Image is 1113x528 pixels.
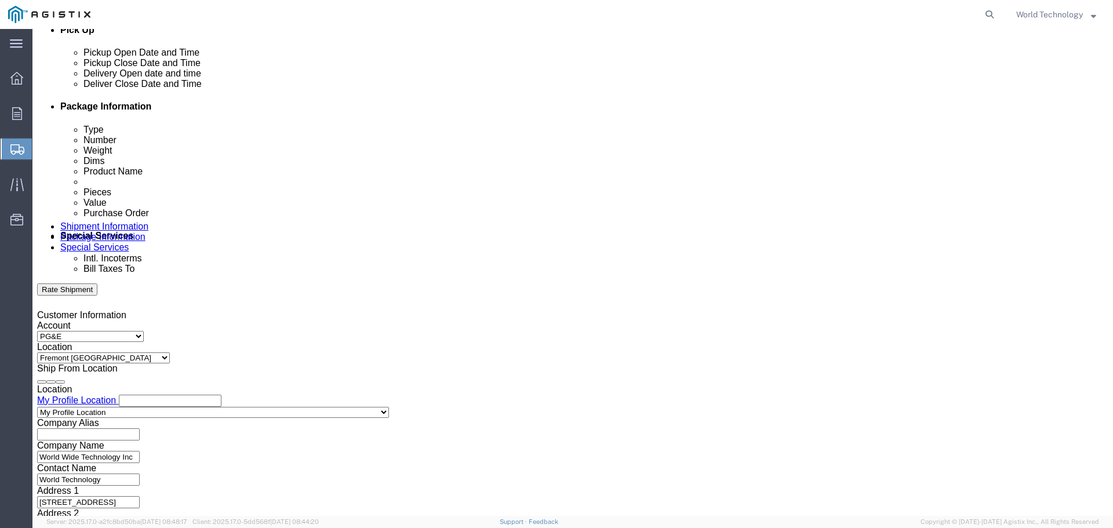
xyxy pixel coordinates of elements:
[529,518,558,525] a: Feedback
[921,517,1099,527] span: Copyright © [DATE]-[DATE] Agistix Inc., All Rights Reserved
[8,6,90,23] img: logo
[1016,8,1083,21] span: World Technology
[140,518,187,525] span: [DATE] 08:48:17
[270,518,319,525] span: [DATE] 08:44:20
[1016,8,1097,21] button: World Technology
[192,518,319,525] span: Client: 2025.17.0-5dd568f
[500,518,529,525] a: Support
[46,518,187,525] span: Server: 2025.17.0-a2fc8bd50ba
[32,29,1113,516] iframe: FS Legacy Container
